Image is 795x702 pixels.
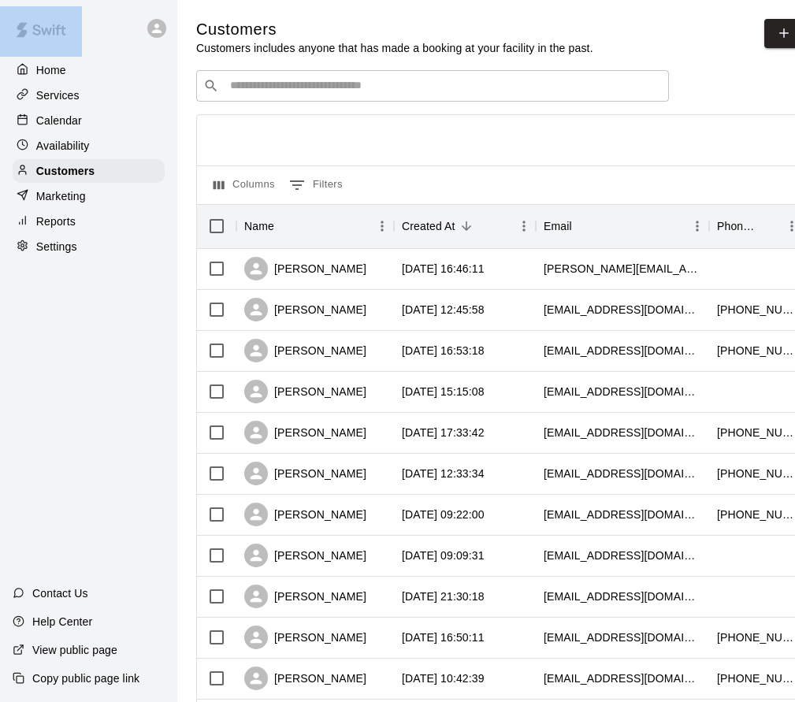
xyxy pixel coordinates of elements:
div: [PERSON_NAME] [244,544,366,567]
button: Sort [274,215,296,237]
div: [PERSON_NAME] [244,667,366,690]
div: 2025-09-07 09:09:31 [402,548,485,563]
button: Select columns [210,173,279,198]
p: View public page [32,642,117,658]
div: Search customers by name or email [196,70,669,102]
div: Email [536,204,709,248]
button: Sort [455,215,477,237]
button: Sort [758,215,780,237]
div: [PERSON_NAME] [244,257,366,280]
a: Reports [13,210,165,233]
a: Calendar [13,109,165,132]
div: georgekandirakis@gmail.com [544,630,701,645]
div: sammziegler@gmail.com [544,589,701,604]
div: ron.wisniewski@gmail.com [544,261,701,277]
p: Services [36,87,80,103]
div: Name [244,204,274,248]
div: 2025-09-09 16:53:18 [402,343,485,358]
button: Menu [685,214,709,238]
div: sfinkle@plainviewbaseball.org [544,548,701,563]
div: Created At [394,204,536,248]
div: 2025-09-09 15:15:08 [402,384,485,399]
p: Marketing [36,188,86,204]
button: Menu [512,214,536,238]
div: shunniffe1@gmail.com [544,507,701,522]
div: t22lacrosse@gmail.com [544,670,701,686]
div: [PERSON_NAME] [244,339,366,362]
button: Sort [572,215,594,237]
div: [PERSON_NAME] [244,626,366,649]
p: Home [36,62,66,78]
a: Customers [13,159,165,183]
div: [PERSON_NAME] [244,503,366,526]
p: Help Center [32,614,92,630]
a: Services [13,84,165,107]
div: knov21@gmail.com [544,466,701,481]
div: [PERSON_NAME] [244,585,366,608]
a: Settings [13,235,165,258]
p: Copy public page link [32,670,139,686]
div: 2025-09-06 21:30:18 [402,589,485,604]
div: Name [236,204,394,248]
h5: Customers [196,19,593,40]
div: 2025-09-06 16:50:11 [402,630,485,645]
div: adamniz@yahoo.com [544,302,701,318]
div: santora821@gmail.com [544,425,701,440]
button: Menu [370,214,394,238]
a: Availability [13,134,165,158]
div: joeym6612@yahoo.com [544,343,701,358]
button: Show filters [285,173,347,198]
div: 2025-09-07 12:33:34 [402,466,485,481]
p: Settings [36,239,77,254]
div: 2025-09-10 12:45:58 [402,302,485,318]
div: 2025-09-08 17:33:42 [402,425,485,440]
div: [PERSON_NAME] [244,298,366,321]
p: Customers [36,163,95,179]
a: Marketing [13,184,165,208]
div: [PERSON_NAME] [244,421,366,444]
div: Created At [402,204,455,248]
p: Customers includes anyone that has made a booking at your facility in the past. [196,40,593,56]
div: 2025-09-05 10:42:39 [402,670,485,686]
div: 2025-09-07 09:22:00 [402,507,485,522]
div: billbaddock4210@gmail.com [544,384,701,399]
p: Contact Us [32,585,88,601]
div: Email [544,204,572,248]
div: [PERSON_NAME] [244,462,366,485]
p: Reports [36,214,76,229]
p: Availability [36,138,90,154]
p: Calendar [36,113,82,128]
div: Phone Number [717,204,758,248]
div: [PERSON_NAME] [244,380,366,403]
a: Home [13,58,165,82]
div: 2025-09-10 16:46:11 [402,261,485,277]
